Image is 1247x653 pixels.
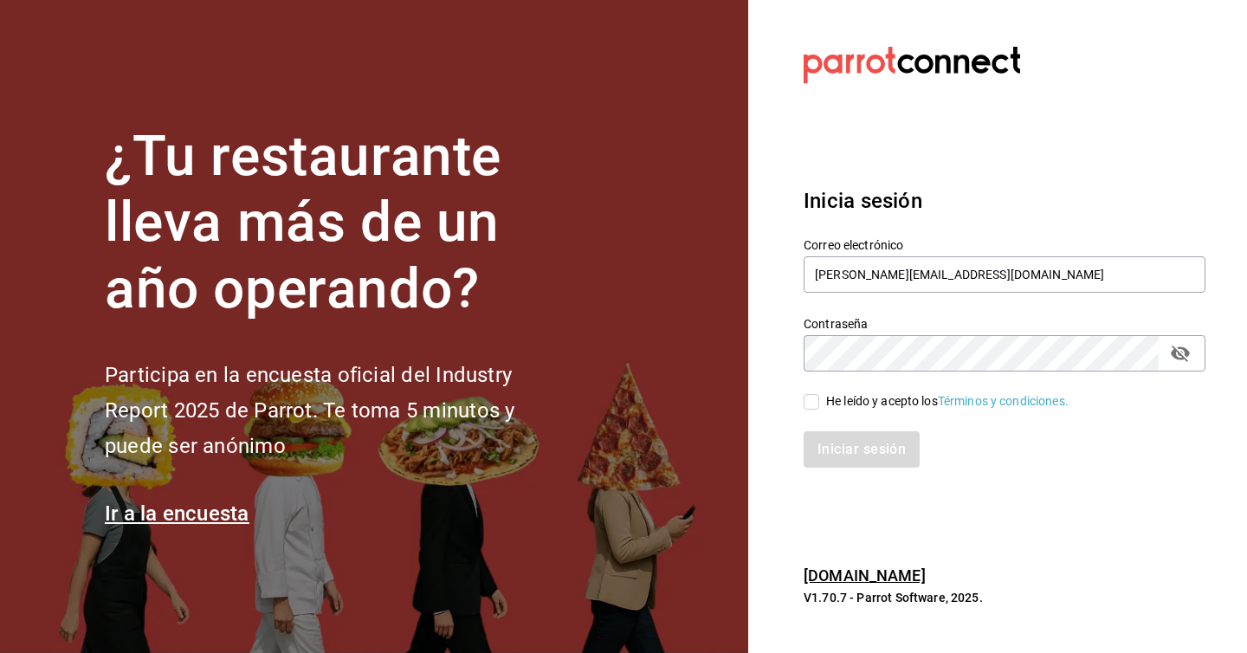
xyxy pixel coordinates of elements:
[105,501,249,526] a: Ir a la encuesta
[804,256,1205,293] input: Ingresa tu correo electrónico
[804,589,1205,606] p: V1.70.7 - Parrot Software, 2025.
[826,392,1069,411] div: He leído y acepto los
[1166,339,1195,368] button: passwordField
[804,238,1205,250] label: Correo electrónico
[105,358,572,463] h2: Participa en la encuesta oficial del Industry Report 2025 de Parrot. Te toma 5 minutos y puede se...
[804,185,1205,217] h3: Inicia sesión
[804,317,1205,329] label: Contraseña
[938,394,1069,408] a: Términos y condiciones.
[804,566,926,585] a: [DOMAIN_NAME]
[105,124,572,323] h1: ¿Tu restaurante lleva más de un año operando?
